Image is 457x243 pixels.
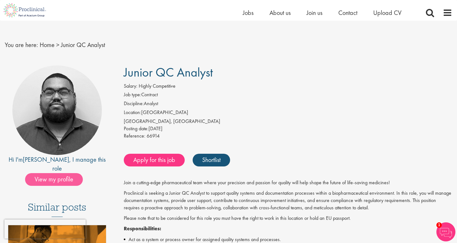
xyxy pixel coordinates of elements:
[124,100,452,109] li: Analyst
[124,109,452,118] li: [GEOGRAPHIC_DATA]
[5,155,109,173] div: Hi I'm , I manage this role
[25,174,89,183] a: View my profile
[124,91,141,98] label: Job type:
[61,41,105,49] span: Junior QC Analyst
[56,41,59,49] span: >
[124,125,149,132] span: Posting date:
[40,41,55,49] a: breadcrumb link
[338,9,357,17] a: Contact
[193,154,230,166] a: Shortlist
[124,215,452,222] p: Please note that to be considered for this role you must have the right to work in this location ...
[25,173,83,186] span: View my profile
[307,9,322,17] a: Join us
[12,65,102,155] img: imeage of recruiter Ashley Bennett
[124,118,452,125] div: [GEOGRAPHIC_DATA], [GEOGRAPHIC_DATA]
[436,222,455,241] img: Chatbot
[243,9,254,17] a: Jobs
[23,155,69,164] a: [PERSON_NAME]
[139,83,176,89] span: Highly Competitive
[124,109,141,116] label: Location:
[124,91,452,100] li: Contract
[124,225,161,232] strong: Responsibilities:
[147,132,160,139] span: 66914
[124,125,452,132] div: [DATE]
[4,219,86,239] iframe: reCAPTCHA
[373,9,401,17] a: Upload CV
[28,202,86,217] h3: Similar posts
[124,64,213,80] span: Junior QC Analyst
[124,132,145,140] label: Reference:
[124,100,144,107] label: Discipline:
[124,83,137,90] label: Salary:
[124,179,452,186] p: Join a cutting-edge pharmaceutical team where your precision and passion for quality will help sh...
[124,154,185,166] a: Apply for this job
[269,9,291,17] a: About us
[436,222,442,228] span: 1
[5,41,38,49] span: You are here:
[124,190,452,212] p: Proclinical is seeking a Junior QC Analyst to support quality systems and documentation processes...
